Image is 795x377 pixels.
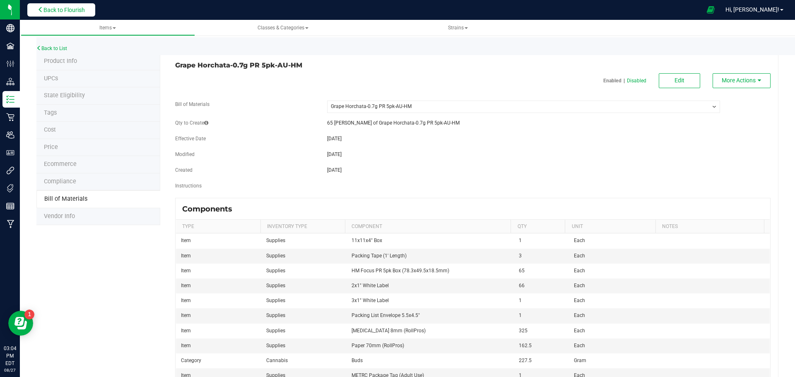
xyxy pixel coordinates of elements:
iframe: Resource center unread badge [24,310,34,319]
p: 03:04 PM EDT [4,345,16,367]
span: [MEDICAL_DATA] 8mm (RollPros) [352,328,426,334]
th: Notes [655,220,764,234]
span: Item [181,343,191,348]
span: [DATE] [327,151,342,157]
span: [DATE] [327,167,342,173]
span: Each [574,283,585,288]
label: Instructions [175,182,202,190]
th: Type [176,220,260,234]
inline-svg: Users [6,131,14,139]
label: Created [175,166,193,174]
span: Each [574,312,585,318]
span: 1 [519,298,522,303]
span: HM Focus PR 5pk Box (78.3x49.5x18.5mm) [352,268,449,274]
label: Qty to Create [175,119,208,127]
inline-svg: Inventory [6,95,14,103]
span: Item [181,238,191,243]
span: Item [181,283,191,288]
span: Tag [44,75,58,82]
span: | [622,77,627,84]
span: Compliance [44,178,76,185]
span: Supplies [266,253,285,259]
th: Inventory Type [260,220,345,234]
span: Category [181,358,201,363]
span: 162.5 [519,343,532,348]
span: 227.5 [519,358,532,363]
span: Item [181,253,191,259]
span: Supplies [266,238,285,243]
span: Supplies [266,328,285,334]
span: Item [181,268,191,274]
a: Back to List [36,46,67,51]
span: Supplies [266,268,285,274]
span: Supplies [266,283,285,288]
span: Classes & Categories [258,25,308,31]
span: Item [181,328,191,334]
label: Bill of Materials [175,101,210,108]
span: 65 [519,268,525,274]
span: Each [574,268,585,274]
span: Each [574,238,585,243]
span: 1 [519,238,522,243]
span: Paper 70mm (RollPros) [352,343,404,348]
span: 3x1" White Label [352,298,389,303]
iframe: Resource center [8,311,33,336]
span: 3 [519,253,522,259]
inline-svg: Configuration [6,60,14,68]
span: Ecommerce [44,161,77,168]
span: Supplies [266,312,285,318]
p: Disabled [627,77,646,84]
inline-svg: Company [6,24,14,32]
span: Each [574,343,585,348]
button: Back to Flourish [27,3,95,17]
span: Product Info [44,58,77,65]
span: Each [574,253,585,259]
inline-svg: Facilities [6,42,14,50]
span: Open Ecommerce Menu [701,2,720,18]
span: Packing Tape (1' Length) [352,253,407,259]
inline-svg: Distribution [6,77,14,86]
span: Item [181,298,191,303]
button: Edit [659,73,700,88]
span: Price [44,144,58,151]
span: 65 [PERSON_NAME] of Grape Horchata-0.7g PR 5pk-AU-HM [327,120,460,126]
span: Vendor Info [44,213,75,220]
span: Tag [44,92,85,99]
span: [DATE] [327,136,342,142]
inline-svg: Tags [6,184,14,192]
span: Back to Flourish [43,7,85,13]
span: Strains [448,25,468,31]
span: Buds [352,358,363,363]
span: 325 [519,328,528,334]
p: 08/27 [4,367,16,373]
inline-svg: Reports [6,202,14,210]
button: More Actions [713,73,771,88]
inline-svg: Manufacturing [6,220,14,228]
inline-svg: Retail [6,113,14,121]
span: Each [574,328,585,334]
span: Packing List Envelope 5.5x4.5" [352,312,420,318]
div: Components [182,204,238,214]
span: 2x1" White Label [352,283,389,288]
span: 66 [519,283,525,288]
span: Cannabis [266,358,288,363]
inline-svg: Integrations [6,166,14,175]
inline-svg: User Roles [6,149,14,157]
h3: Grape Horchata-0.7g PR 5pk-AU-HM [175,62,467,69]
label: Modified [175,151,195,158]
th: Qty [511,220,565,234]
span: More Actions [722,77,756,84]
span: The quantity of the item or item variation expected to be created from the component quantities e... [204,120,208,126]
span: Supplies [266,343,285,348]
span: Cost [44,126,56,133]
span: Hi, [PERSON_NAME]! [725,6,779,13]
span: 1 [519,312,522,318]
span: Tag [44,109,57,116]
span: Item [181,312,191,318]
span: Edit [675,77,684,84]
span: Each [574,298,585,303]
span: Supplies [266,298,285,303]
span: 11x11x4" Box [352,238,382,243]
th: Unit [565,220,655,234]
